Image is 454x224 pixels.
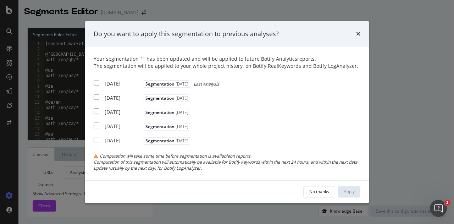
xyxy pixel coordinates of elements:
[140,56,145,62] span: " "
[105,137,142,144] div: [DATE]
[303,186,335,197] button: No thanks
[444,200,450,206] span: 1
[105,123,142,130] div: [DATE]
[144,81,190,88] span: Segmentation
[144,109,190,116] span: Segmentation
[356,29,360,39] div: times
[94,56,360,70] div: Your segmentation has been updated and will be applied to future Botify Analytics reports.
[94,63,360,70] div: The segmentation will be applied to your whole project history, on Botify RealKeywords and Botify...
[144,123,190,131] span: Segmentation
[309,189,329,195] div: No thanks
[344,189,355,195] div: Apply
[144,137,190,145] span: Segmentation
[175,124,188,130] span: [DATE]
[100,153,251,159] span: Computation will take some time before segmentation is available on reports.
[175,95,188,102] span: [DATE]
[105,95,142,102] div: [DATE]
[85,21,369,203] div: modal
[175,81,188,87] span: [DATE]
[175,138,188,144] span: [DATE]
[175,110,188,116] span: [DATE]
[94,159,360,171] div: Computation of this segmentation will automatically be available for Botify Keywords within the n...
[338,186,360,197] button: Apply
[105,81,142,88] div: [DATE]
[105,109,142,116] div: [DATE]
[430,200,447,217] iframe: Intercom live chat
[194,81,219,87] span: Last Analysis
[144,95,190,102] span: Segmentation
[94,29,279,39] div: Do you want to apply this segmentation to previous analyses?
